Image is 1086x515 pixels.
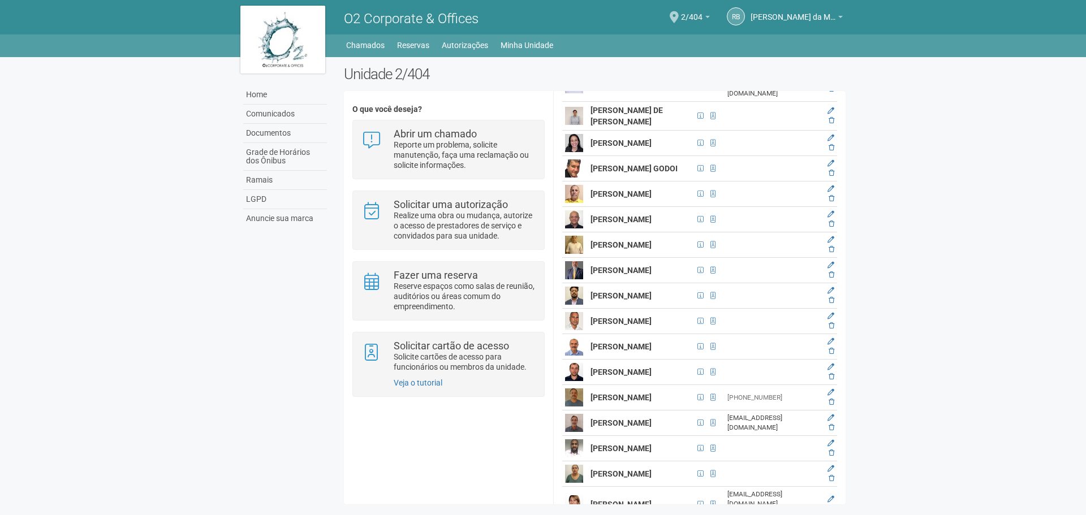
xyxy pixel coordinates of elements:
a: Editar membro [828,495,834,503]
h2: Unidade 2/404 [344,66,846,83]
img: user.png [565,465,583,483]
a: Documentos [243,124,327,143]
strong: [PERSON_NAME] [591,444,652,453]
a: Excluir membro [829,271,834,279]
a: Excluir membro [829,85,834,93]
strong: [PERSON_NAME] [591,393,652,402]
a: Editar membro [828,287,834,295]
a: Excluir membro [829,322,834,330]
p: Realize uma obra ou mudança, autorize o acesso de prestadores de serviço e convidados para sua un... [394,210,536,241]
img: user.png [565,363,583,381]
a: Editar membro [828,337,834,345]
img: user.png [565,495,583,513]
a: Minha Unidade [501,37,553,53]
strong: [PERSON_NAME] [591,189,652,198]
strong: [PERSON_NAME] [591,418,652,427]
p: Reporte um problema, solicite manutenção, faça uma reclamação ou solicite informações. [394,140,536,170]
a: RB [727,7,745,25]
a: Excluir membro [829,296,834,304]
p: Reserve espaços como salas de reunião, auditórios ou áreas comum do empreendimento. [394,281,536,311]
a: Editar membro [828,210,834,218]
p: Solicite cartões de acesso para funcionários ou membros da unidade. [394,352,536,372]
a: Editar membro [828,159,834,167]
img: logo.jpg [240,6,325,73]
a: Editar membro [828,107,834,115]
strong: [PERSON_NAME] [591,342,652,351]
div: [EMAIL_ADDRESS][DOMAIN_NAME] [727,490,819,509]
strong: [PERSON_NAME] [591,266,652,275]
div: [EMAIL_ADDRESS][DOMAIN_NAME] [727,413,819,432]
a: [PERSON_NAME] da Motta Junior [751,14,843,23]
strong: Solicitar uma autorização [394,198,508,210]
a: Excluir membro [829,398,834,406]
a: Editar membro [828,134,834,142]
a: Abrir um chamado Reporte um problema, solicite manutenção, faça uma reclamação ou solicite inform... [361,129,535,170]
a: Editar membro [828,185,834,193]
a: Editar membro [828,312,834,320]
a: LGPD [243,190,327,209]
strong: Abrir um chamado [394,128,477,140]
a: Excluir membro [829,169,834,177]
img: user.png [565,210,583,228]
img: user.png [565,185,583,203]
strong: [PERSON_NAME] [591,367,652,376]
a: Solicitar uma autorização Realize uma obra ou mudança, autorize o acesso de prestadores de serviç... [361,200,535,241]
a: Editar membro [828,414,834,422]
a: Chamados [346,37,385,53]
a: Excluir membro [829,245,834,253]
strong: [PERSON_NAME] [591,317,652,326]
img: user.png [565,107,583,125]
strong: [PERSON_NAME] DE [PERSON_NAME] [591,106,663,126]
a: Editar membro [828,439,834,447]
img: user.png [565,337,583,356]
span: 2/404 [681,2,703,21]
a: Editar membro [828,465,834,473]
strong: [PERSON_NAME] [591,291,652,300]
strong: [PERSON_NAME] [591,139,652,148]
img: user.png [565,159,583,178]
a: Fazer uma reserva Reserve espaços como salas de reunião, auditórios ou áreas comum do empreendime... [361,270,535,311]
a: Comunicados [243,105,327,124]
div: [PHONE_NUMBER] [727,393,819,403]
a: Excluir membro [829,449,834,457]
a: Excluir membro [829,144,834,152]
a: Excluir membro [829,373,834,380]
img: user.png [565,439,583,457]
strong: [PERSON_NAME] GODOI [591,164,678,173]
strong: [PERSON_NAME] [591,469,652,478]
a: Excluir membro [829,194,834,202]
a: 2/404 [681,14,710,23]
img: user.png [565,388,583,406]
img: user.png [565,261,583,279]
a: Home [243,85,327,105]
img: user.png [565,236,583,254]
img: user.png [565,312,583,330]
a: Excluir membro [829,220,834,228]
a: Excluir membro [829,423,834,431]
a: Grade de Horários dos Ônibus [243,143,327,171]
strong: Solicitar cartão de acesso [394,340,509,352]
a: Anuncie sua marca [243,209,327,228]
span: O2 Corporate & Offices [344,11,479,27]
a: Excluir membro [829,474,834,482]
a: Editar membro [828,236,834,244]
img: user.png [565,134,583,152]
strong: [PERSON_NAME] [591,240,652,249]
a: Editar membro [828,363,834,371]
img: user.png [565,287,583,305]
a: Veja o tutorial [394,378,442,387]
a: Ramais [243,171,327,190]
span: Raul Barrozo da Motta Junior [751,2,835,21]
a: Excluir membro [829,116,834,124]
a: Excluir membro [829,347,834,355]
strong: [PERSON_NAME] [591,500,652,509]
a: Editar membro [828,388,834,396]
strong: [PERSON_NAME] [591,215,652,224]
a: Editar membro [828,261,834,269]
a: Reservas [397,37,429,53]
a: Autorizações [442,37,488,53]
img: user.png [565,414,583,432]
strong: Fazer uma reserva [394,269,478,281]
h4: O que você deseja? [352,105,544,114]
a: Solicitar cartão de acesso Solicite cartões de acesso para funcionários ou membros da unidade. [361,341,535,372]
